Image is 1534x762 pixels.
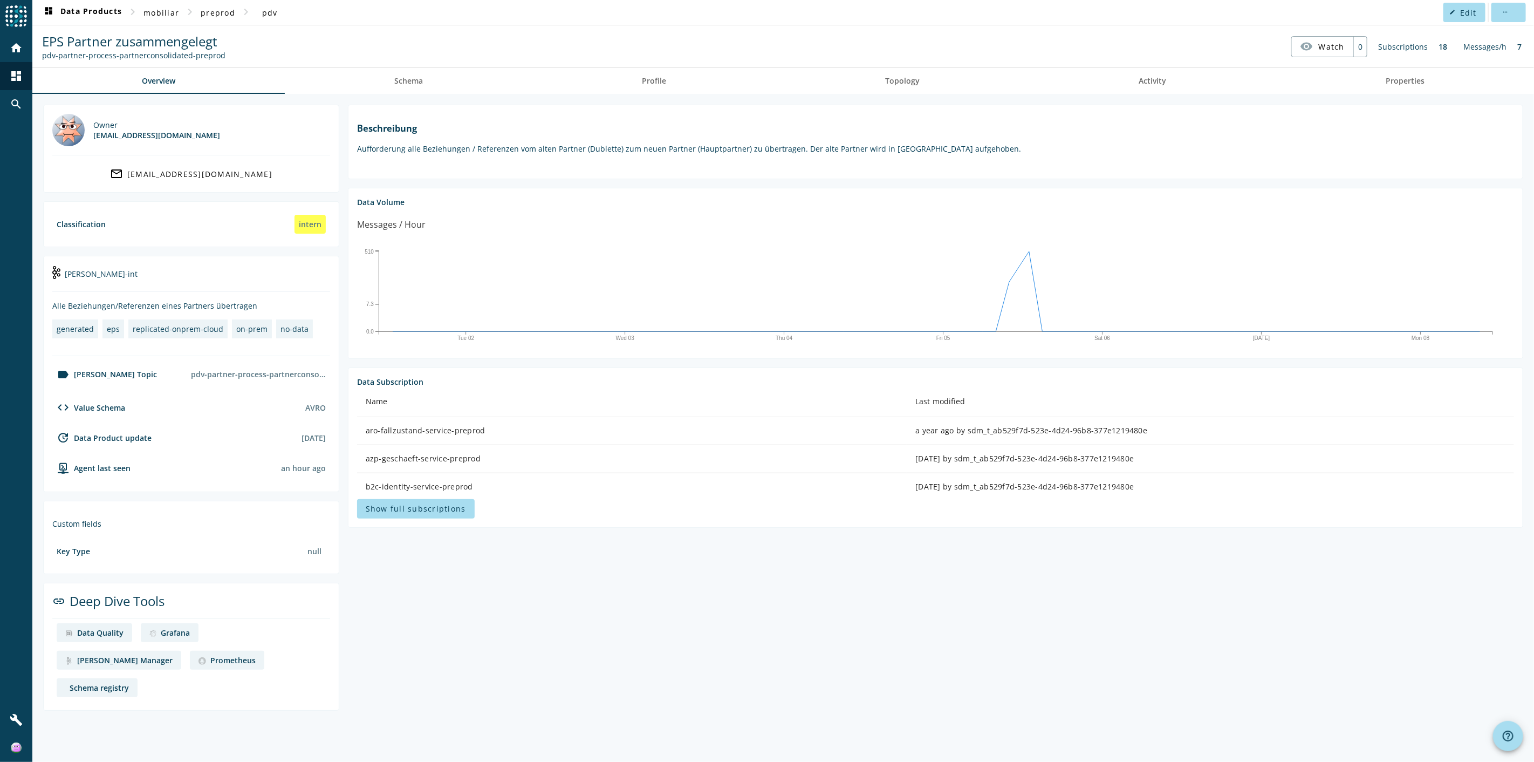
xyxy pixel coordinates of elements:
mat-icon: code [57,401,70,414]
img: deep dive image [149,630,156,637]
mat-icon: search [10,98,23,111]
div: eps [107,324,120,334]
td: [DATE] by sdm_t_ab529f7d-523e-4d24-96b8-377e1219480e [907,445,1514,473]
img: deep dive image [65,630,73,637]
div: Data Quality [77,628,124,638]
div: 0 [1353,37,1367,57]
button: preprod [196,3,239,22]
span: preprod [201,8,235,18]
div: Prometheus [210,655,256,665]
div: azp-geschaeft-service-preprod [366,453,899,464]
th: Last modified [907,387,1514,417]
div: Deep Dive Tools [52,592,330,619]
div: b2c-identity-service-preprod [366,481,899,492]
text: 0.0 [366,328,374,334]
a: deep dive imageData Quality [57,623,132,642]
div: Custom fields [52,519,330,529]
text: Sat 06 [1094,335,1110,341]
mat-icon: dashboard [10,70,23,83]
a: [EMAIL_ADDRESS][DOMAIN_NAME] [52,164,330,183]
div: 7 [1512,36,1527,57]
button: pdv [252,3,287,22]
button: Edit [1443,3,1485,22]
div: null [303,542,326,561]
div: Alle Beziehungen/Referenzen eines Partners übertragen [52,301,330,311]
div: [EMAIL_ADDRESS][DOMAIN_NAME] [93,130,220,140]
td: [DATE] by sdm_t_ab529f7d-523e-4d24-96b8-377e1219480e [907,473,1514,501]
div: Data Subscription [357,377,1514,387]
img: spoud-logo.svg [5,5,27,27]
span: Schema [394,77,423,85]
button: mobiliar [139,3,183,22]
div: [PERSON_NAME] Manager [77,655,173,665]
mat-icon: update [57,431,70,444]
div: Messages / Hour [357,218,426,232]
mat-icon: home [10,42,23,55]
text: Mon 08 [1412,335,1430,341]
span: Topology [886,77,920,85]
mat-icon: chevron_right [126,5,139,18]
mat-icon: label [57,368,70,381]
text: Wed 03 [615,335,634,341]
div: Classification [57,219,106,229]
mat-icon: build [10,713,23,726]
span: Watch [1319,37,1345,56]
mat-icon: more_horiz [1502,9,1508,15]
div: intern [295,215,326,234]
div: agent-env-preprod [52,461,131,474]
text: Tue 02 [457,335,474,341]
div: aro-fallzustand-service-preprod [366,425,899,436]
a: deep dive image[PERSON_NAME] Manager [57,651,181,670]
a: deep dive imageSchema registry [57,678,138,697]
span: EPS Partner zusammengelegt [42,32,217,50]
span: Overview [142,77,175,85]
mat-icon: help_outline [1502,730,1515,743]
div: Subscriptions [1373,36,1433,57]
mat-icon: mail_outline [110,167,123,180]
div: Owner [93,120,220,130]
div: [DATE] [302,433,326,443]
text: 510 [365,248,374,254]
div: Schema registry [70,683,129,693]
text: 7.3 [366,301,374,307]
div: pdv-partner-process-partnerconsolidated-preprod [187,365,330,384]
th: Name [357,387,907,417]
div: [EMAIL_ADDRESS][DOMAIN_NAME] [127,169,272,179]
text: Fri 05 [936,335,950,341]
div: 18 [1433,36,1453,57]
mat-icon: visibility [1300,40,1313,53]
div: Key Type [57,546,90,556]
a: deep dive imagePrometheus [190,651,264,670]
button: Data Products [38,3,126,22]
p: Aufforderung alle Beziehungen / Referenzen vom alten Partner (Dublette) zum neuen Partner (Hauptp... [357,144,1514,154]
mat-icon: chevron_right [239,5,252,18]
span: Properties [1386,77,1425,85]
div: replicated-onprem-cloud [133,324,223,334]
div: Data Volume [357,197,1514,207]
span: Data Products [42,6,122,19]
div: Grafana [161,628,190,638]
span: Activity [1139,77,1167,85]
img: deep dive image [65,657,73,665]
img: mbx_301094@mobi.ch [52,114,85,146]
div: no-data [280,324,309,334]
div: Agents typically reports every 15min to 1h [281,463,326,473]
img: ce950ecd0e1bab489e5942bdff878568 [11,743,22,753]
text: Thu 04 [776,335,793,341]
mat-icon: chevron_right [183,5,196,18]
img: kafka-int [52,266,60,279]
div: on-prem [236,324,268,334]
div: Kafka Topic: pdv-partner-process-partnerconsolidated-preprod [42,50,225,60]
img: deep dive image [198,657,206,665]
mat-icon: link [52,595,65,608]
mat-icon: dashboard [42,6,55,19]
div: [PERSON_NAME]-int [52,265,330,292]
div: AVRO [305,403,326,413]
div: Data Product update [52,431,152,444]
button: Watch [1292,37,1353,56]
span: Profile [642,77,666,85]
div: [PERSON_NAME] Topic [52,368,157,381]
div: Value Schema [52,401,125,414]
div: generated [57,324,94,334]
h1: Beschreibung [357,123,1514,134]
